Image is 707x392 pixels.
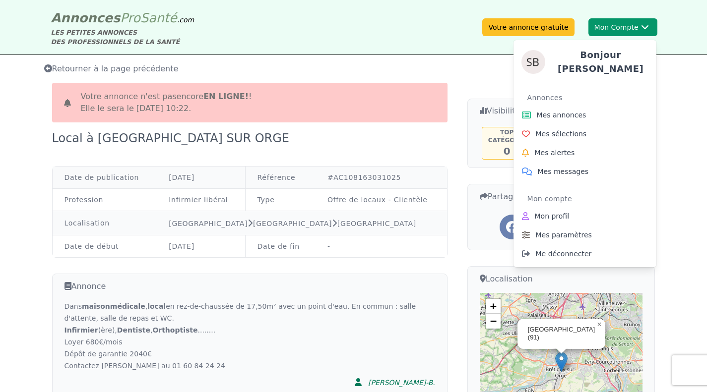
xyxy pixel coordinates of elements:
td: Type [245,189,316,211]
span: Mes sélections [536,129,587,139]
td: Référence [245,167,316,189]
span: Mes messages [538,167,589,176]
span: .com [177,16,194,24]
a: Zoom out [486,314,501,329]
a: Mes sélections [517,124,652,143]
a: Votre annonce gratuite [482,18,574,36]
td: #AC108163031025 [316,167,447,189]
a: Me déconnecter [517,244,652,263]
strong: médicale [110,302,145,310]
strong: Dentiste [117,326,150,334]
span: Pro [120,10,140,25]
h4: Bonjour [PERSON_NAME] [553,48,648,76]
h3: Visibilité de l'annonce... [480,105,643,117]
strong: maison [82,302,145,310]
h3: Partager cette annonce... [480,190,643,203]
div: Mon compte [527,191,652,207]
strong: Orthoptiste [152,326,197,334]
span: Mes annonces [537,110,586,120]
span: Mon profil [535,211,570,221]
a: Infirmier libéral [169,196,228,204]
button: Mon CompteSandrineBonjour [PERSON_NAME]AnnoncesMes annoncesMes sélectionsMes alertesMes messagesM... [588,18,657,36]
span: + [490,300,497,312]
td: Profession [53,189,157,211]
i: Retourner à la liste [44,64,52,72]
a: Mon profil [517,207,652,225]
div: Annonces [527,90,652,106]
td: Date de début [53,235,157,258]
td: [DATE] [157,167,245,189]
a: [GEOGRAPHIC_DATA] [253,220,332,227]
a: [GEOGRAPHIC_DATA] [337,220,416,227]
span: Me déconnecter [536,249,592,259]
div: [GEOGRAPHIC_DATA] (91) [528,326,593,342]
a: Mes annonces [517,106,652,124]
a: Partager l'annonce sur Facebook [500,215,524,239]
a: Mes messages [517,162,652,181]
b: en ligne! [203,92,249,101]
span: − [490,315,497,327]
h3: Annonce [64,280,435,292]
a: [GEOGRAPHIC_DATA] [169,220,248,227]
div: [PERSON_NAME]-B. [368,378,435,388]
a: AnnoncesProSanté.com [51,10,194,25]
a: Zoom in [486,299,501,314]
td: Date de publication [53,167,157,189]
div: LES PETITES ANNONCES DES PROFESSIONNELS DE LA SANTÉ [51,28,194,47]
span: Santé [140,10,177,25]
strong: Infirmier [64,326,98,334]
td: Date de fin [245,235,316,258]
h5: Top catégorie [483,128,531,144]
div: Dans , en rez-de-chaussée de 17,50m² avec un point d'eau. En commun : salle d'attente, salle de r... [64,300,435,372]
img: Marker [555,352,568,372]
span: Retourner à la page précédente [44,64,179,73]
h3: Localisation [480,273,643,285]
span: Mes alertes [535,148,575,158]
img: Sandrine [521,50,545,74]
span: × [597,320,601,329]
a: Mes alertes [517,143,652,162]
span: Votre annonce n'est pas encore ! Elle le sera le [DATE] 10:22. [81,91,252,114]
div: Local à [GEOGRAPHIC_DATA] SUR ORGE [52,130,296,146]
td: - [316,235,447,258]
a: Close popup [593,319,605,331]
span: Annonces [51,10,121,25]
strong: local [147,302,166,310]
span: Mes paramètres [536,230,592,240]
a: [PERSON_NAME]-B. [348,372,435,392]
td: [DATE] [157,235,245,258]
a: Mes paramètres [517,225,652,244]
span: 0 [504,145,511,157]
a: Offre de locaux - Clientèle [327,196,428,204]
td: Localisation [53,211,157,235]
